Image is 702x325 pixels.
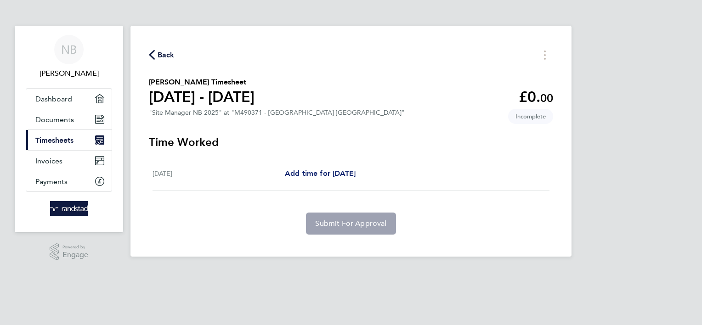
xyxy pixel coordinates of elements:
nav: Main navigation [15,26,123,232]
span: Engage [62,251,88,259]
a: Documents [26,109,112,129]
span: Payments [35,177,68,186]
span: Timesheets [35,136,74,145]
span: This timesheet is Incomplete. [508,109,553,124]
a: Dashboard [26,89,112,109]
span: Powered by [62,243,88,251]
app-decimal: £0. [519,88,553,106]
a: Invoices [26,151,112,171]
h2: [PERSON_NAME] Timesheet [149,77,255,88]
a: Timesheets [26,130,112,150]
div: "Site Manager NB 2025" at "M490371 - [GEOGRAPHIC_DATA] [GEOGRAPHIC_DATA]" [149,109,405,117]
span: Documents [35,115,74,124]
div: [DATE] [153,168,285,179]
a: Add time for [DATE] [285,168,356,179]
span: Neil Burgess [26,68,112,79]
img: randstad-logo-retina.png [50,201,88,216]
span: Add time for [DATE] [285,169,356,178]
a: Go to home page [26,201,112,216]
span: 00 [540,91,553,105]
a: Powered byEngage [50,243,89,261]
span: Back [158,50,175,61]
button: Timesheets Menu [537,48,553,62]
h3: Time Worked [149,135,553,150]
span: Dashboard [35,95,72,103]
a: NB[PERSON_NAME] [26,35,112,79]
h1: [DATE] - [DATE] [149,88,255,106]
span: Invoices [35,157,62,165]
button: Back [149,49,175,61]
a: Payments [26,171,112,191]
span: NB [61,44,77,56]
